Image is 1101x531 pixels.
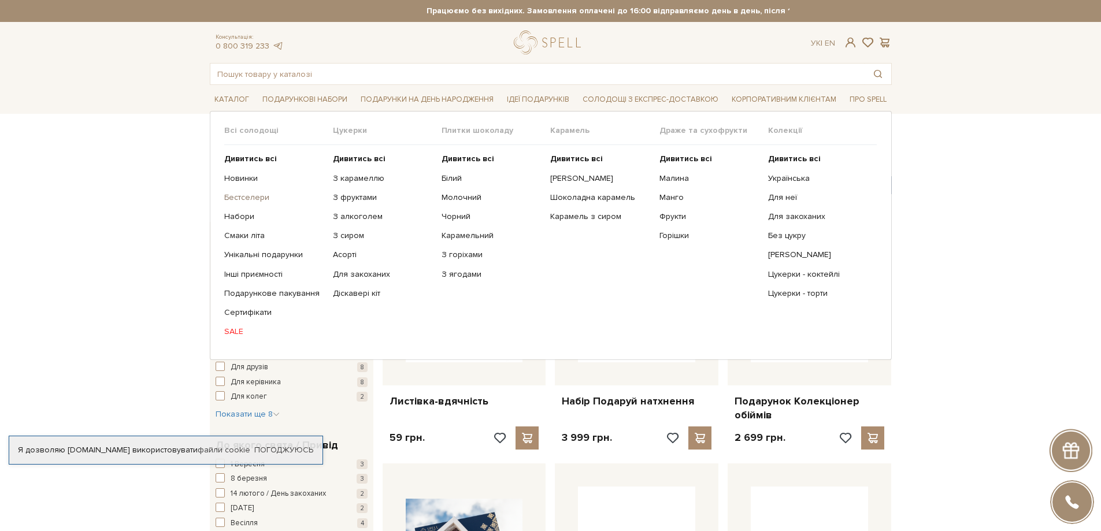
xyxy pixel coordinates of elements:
span: Про Spell [845,91,891,109]
a: Подарункове пакування [224,288,324,299]
button: Пошук товару у каталозі [865,64,891,84]
span: Консультація: [216,34,284,41]
span: Для колег [231,391,267,403]
a: Листівка-вдячність [390,395,539,408]
a: Для неї [768,192,868,203]
span: Весілля [231,518,258,529]
span: 14 лютого / День закоханих [231,488,326,500]
a: Дивитись всі [442,154,542,164]
span: 3 [357,474,368,484]
a: Унікальні подарунки [224,250,324,260]
a: SALE [224,326,324,337]
p: 59 грн. [390,431,425,444]
a: Горішки [659,231,759,241]
button: [DATE] 2 [216,503,368,514]
button: Для керівника 8 [216,377,368,388]
a: Шоколадна карамель [550,192,650,203]
button: Показати ще 8 [216,409,280,420]
div: Ук [811,38,835,49]
span: Подарункові набори [258,91,352,109]
b: Дивитись всі [768,154,821,164]
a: Набір Подаруй натхнення [562,395,711,408]
span: Ідеї подарунків [502,91,574,109]
a: En [825,38,835,48]
span: Для керівника [231,377,281,388]
span: 8 [357,377,368,387]
a: З сиром [333,231,433,241]
span: 3 [357,459,368,469]
a: Смаки літа [224,231,324,241]
a: З алкоголем [333,211,433,222]
a: Погоджуюсь [254,445,313,455]
button: 14 лютого / День закоханих 2 [216,488,368,500]
b: Дивитись всі [550,154,603,164]
a: Дивитись всі [550,154,650,164]
p: 3 999 грн. [562,431,612,444]
span: 2 [357,503,368,513]
span: Для друзів [231,362,268,373]
a: Дивитись всі [659,154,759,164]
span: Всі солодощі [224,125,333,136]
a: Інші приємності [224,269,324,280]
a: З фруктами [333,192,433,203]
a: Українська [768,173,868,184]
b: Дивитись всі [224,154,277,164]
a: З карамеллю [333,173,433,184]
button: 8 березня 3 [216,473,368,485]
a: Малина [659,173,759,184]
span: Подарунки на День народження [356,91,498,109]
span: Показати ще 8 [216,409,280,419]
a: [PERSON_NAME] [768,250,868,260]
a: Дивитись всі [333,154,433,164]
span: Карамель [550,125,659,136]
button: Весілля 4 [216,518,368,529]
a: Карамельний [442,231,542,241]
a: Без цукру [768,231,868,241]
a: [PERSON_NAME] [550,173,650,184]
a: Сертифікати [224,307,324,318]
a: Для закоханих [768,211,868,222]
button: Для друзів 8 [216,362,368,373]
span: | [821,38,822,48]
a: Бестселери [224,192,324,203]
a: Молочний [442,192,542,203]
span: Колекції [768,125,877,136]
span: 2 [357,392,368,402]
span: Драже та сухофрукти [659,125,768,136]
a: Білий [442,173,542,184]
strong: Працюємо без вихідних. Замовлення оплачені до 16:00 відправляємо день в день, після 16:00 - насту... [312,6,994,16]
b: Дивитись всі [442,154,494,164]
a: Асорті [333,250,433,260]
span: 8 [357,362,368,372]
a: Корпоративним клієнтам [727,90,841,109]
b: Дивитись всі [659,154,712,164]
a: файли cookie [198,445,250,455]
a: З горіхами [442,250,542,260]
a: Карамель з сиром [550,211,650,222]
a: Дивитись всі [768,154,868,164]
div: Каталог [210,111,892,360]
button: Для колег 2 [216,391,368,403]
span: 4 [357,518,368,528]
a: Манго [659,192,759,203]
a: Для закоханих [333,269,433,280]
span: 8 березня [231,473,267,485]
a: Солодощі з експрес-доставкою [578,90,723,109]
span: Плитки шоколаду [442,125,550,136]
span: Каталог [210,91,254,109]
span: [DATE] [231,503,254,514]
a: Цукерки - торти [768,288,868,299]
a: Подарунок Колекціонер обіймів [735,395,884,422]
a: Дивитись всі [224,154,324,164]
input: Пошук товару у каталозі [210,64,865,84]
a: logo [514,31,586,54]
a: Фрукти [659,211,759,222]
a: З ягодами [442,269,542,280]
span: Цукерки [333,125,442,136]
span: 2 [357,489,368,499]
b: Дивитись всі [333,154,385,164]
a: 0 800 319 233 [216,41,269,51]
a: Чорний [442,211,542,222]
a: Цукерки - коктейлі [768,269,868,280]
div: Я дозволяю [DOMAIN_NAME] використовувати [9,445,322,455]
